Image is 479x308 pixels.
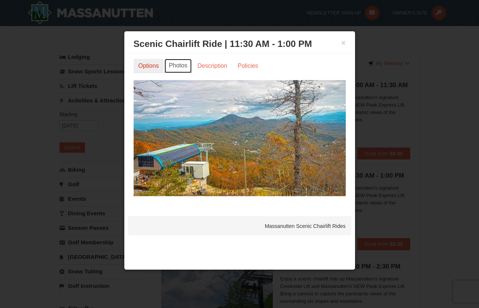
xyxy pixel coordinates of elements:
[233,59,263,73] a: Policies
[341,39,346,47] button: ×
[134,59,164,73] a: Options
[134,38,346,50] h3: Scenic Chairlift Ride | 11:30 AM - 1:00 PM
[134,80,346,196] img: 24896431-13-a88f1aaf.jpg
[128,217,351,235] div: Massanutten Scenic Chairlift Rides
[165,59,192,73] a: Photos
[192,59,232,73] a: Description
